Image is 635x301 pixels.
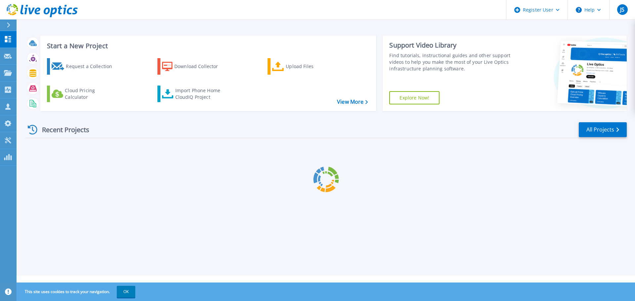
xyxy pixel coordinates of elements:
[389,41,514,50] div: Support Video Library
[18,286,135,298] span: This site uses cookies to track your navigation.
[66,60,119,73] div: Request a Collection
[117,286,135,298] button: OK
[579,122,627,137] a: All Projects
[47,42,368,50] h3: Start a New Project
[174,60,227,73] div: Download Collector
[286,60,339,73] div: Upload Files
[25,122,98,138] div: Recent Projects
[47,86,121,102] a: Cloud Pricing Calculator
[389,52,514,72] div: Find tutorials, instructional guides and other support videos to help you make the most of your L...
[268,58,341,75] a: Upload Files
[337,99,368,105] a: View More
[65,87,118,100] div: Cloud Pricing Calculator
[175,87,227,100] div: Import Phone Home CloudIQ Project
[389,91,440,104] a: Explore Now!
[47,58,121,75] a: Request a Collection
[620,7,624,12] span: JS
[157,58,231,75] a: Download Collector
